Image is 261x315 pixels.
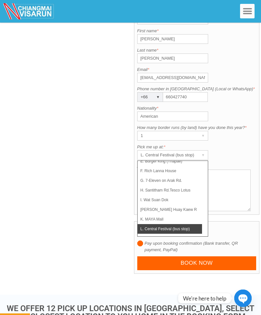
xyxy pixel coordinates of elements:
[137,47,256,54] label: Last name
[240,4,255,18] div: Menu Toggle
[199,151,208,160] div: ▾
[154,93,163,102] div: ▾
[138,176,202,185] li: G. 7-Eleven on Arak Rd.
[138,195,202,205] li: I. Wat Suan Dok
[138,224,202,234] li: L. Central Festival (bus stop)
[137,86,256,92] label: Phone number in [GEOGRAPHIC_DATA] (Local or WhatsApp)
[138,151,196,160] div: L. Central Festival (bus stop)
[137,256,256,270] input: Book now
[137,105,256,112] label: Nationality
[137,240,256,253] label: Pay upon booking confirmation (Bank transfer, QR payment, PayPal)
[137,124,256,131] label: How many border runs (by land) have you done this year?
[199,131,208,140] div: ▾
[138,166,202,176] li: F. Rich Lanna House
[137,28,256,34] label: First name
[137,66,256,73] label: Email
[138,214,202,224] li: K. MAYA Mall
[138,131,196,140] div: 1
[138,185,202,195] li: H. Santitham Rd.Tesco Lotus
[138,93,150,102] div: +66
[138,205,202,214] li: [PERSON_NAME] Huay Kaew Rd. [GEOGRAPHIC_DATA]
[138,156,202,166] li: E. Burger King (Thapae)
[137,144,256,150] label: Pick me up at:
